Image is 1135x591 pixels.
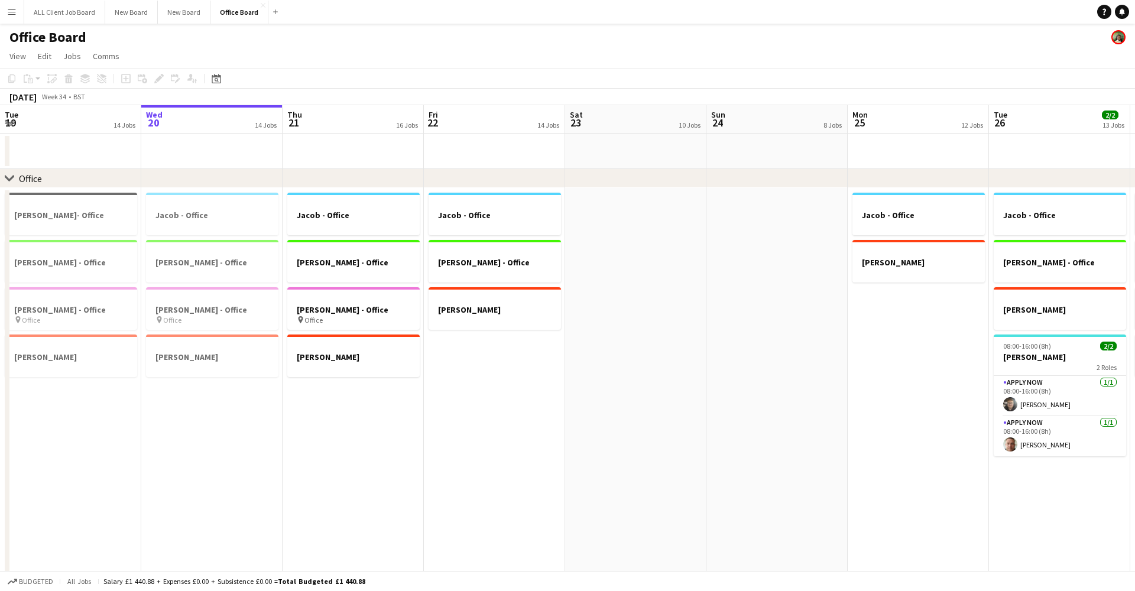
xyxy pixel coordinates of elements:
[852,210,985,220] h3: Jacob - Office
[287,193,420,235] app-job-card: Jacob - Office
[5,304,137,315] h3: [PERSON_NAME] - Office
[287,240,420,282] div: [PERSON_NAME] - Office
[146,335,278,377] app-job-card: [PERSON_NAME]
[1100,342,1117,350] span: 2/2
[9,91,37,103] div: [DATE]
[1097,363,1117,372] span: 2 Roles
[146,287,278,330] app-job-card: [PERSON_NAME] - Office Office
[6,575,55,588] button: Budgeted
[146,304,278,315] h3: [PERSON_NAME] - Office
[427,116,438,129] span: 22
[113,121,135,129] div: 14 Jobs
[88,48,124,64] a: Comms
[146,109,163,120] span: Wed
[287,210,420,220] h3: Jacob - Office
[286,116,302,129] span: 21
[146,193,278,235] app-job-card: Jacob - Office
[429,287,561,330] app-job-card: [PERSON_NAME]
[5,287,137,330] app-job-card: [PERSON_NAME] - Office Office
[994,287,1126,330] div: [PERSON_NAME]
[5,109,18,120] span: Tue
[9,51,26,61] span: View
[429,240,561,282] app-job-card: [PERSON_NAME] - Office
[994,193,1126,235] app-job-card: Jacob - Office
[144,116,163,129] span: 20
[103,577,365,586] div: Salary £1 440.88 + Expenses £0.00 + Subsistence £0.00 =
[304,316,323,324] span: Office
[994,335,1126,456] app-job-card: 08:00-16:00 (8h)2/2[PERSON_NAME]2 RolesAPPLY NOW1/108:00-16:00 (8h)[PERSON_NAME]APPLY NOW1/108:00...
[823,121,842,129] div: 8 Jobs
[994,304,1126,315] h3: [PERSON_NAME]
[852,109,868,120] span: Mon
[73,92,85,101] div: BST
[852,193,985,235] app-job-card: Jacob - Office
[1102,121,1124,129] div: 13 Jobs
[93,51,119,61] span: Comms
[105,1,158,24] button: New Board
[1003,342,1051,350] span: 08:00-16:00 (8h)
[33,48,56,64] a: Edit
[287,257,420,268] h3: [PERSON_NAME] - Office
[287,335,420,377] app-job-card: [PERSON_NAME]
[570,109,583,120] span: Sat
[287,304,420,315] h3: [PERSON_NAME] - Office
[287,109,302,120] span: Thu
[852,257,985,268] h3: [PERSON_NAME]
[39,92,69,101] span: Week 34
[994,257,1126,268] h3: [PERSON_NAME] - Office
[3,116,18,129] span: 19
[63,51,81,61] span: Jobs
[19,173,42,184] div: Office
[5,210,137,220] h3: [PERSON_NAME]- Office
[994,240,1126,282] app-job-card: [PERSON_NAME] - Office
[22,316,40,324] span: Office
[1102,111,1118,119] span: 2/2
[1111,30,1126,44] app-user-avatar: Sarah Lawani
[5,193,137,235] app-job-card: [PERSON_NAME]- Office
[429,210,561,220] h3: Jacob - Office
[852,240,985,282] app-job-card: [PERSON_NAME]
[38,51,51,61] span: Edit
[9,28,86,46] h1: Office Board
[19,577,53,586] span: Budgeted
[429,193,561,235] div: Jacob - Office
[24,1,105,24] button: ALL Client Job Board
[287,352,420,362] h3: [PERSON_NAME]
[5,257,137,268] h3: [PERSON_NAME] - Office
[429,304,561,315] h3: [PERSON_NAME]
[163,316,181,324] span: Office
[396,121,418,129] div: 16 Jobs
[851,116,868,129] span: 25
[5,352,137,362] h3: [PERSON_NAME]
[568,116,583,129] span: 23
[146,210,278,220] h3: Jacob - Office
[287,287,420,330] app-job-card: [PERSON_NAME] - Office Office
[961,121,983,129] div: 12 Jobs
[429,257,561,268] h3: [PERSON_NAME] - Office
[5,48,31,64] a: View
[158,1,210,24] button: New Board
[146,352,278,362] h3: [PERSON_NAME]
[59,48,86,64] a: Jobs
[146,240,278,282] app-job-card: [PERSON_NAME] - Office
[5,335,137,377] div: [PERSON_NAME]
[994,210,1126,220] h3: Jacob - Office
[5,240,137,282] app-job-card: [PERSON_NAME] - Office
